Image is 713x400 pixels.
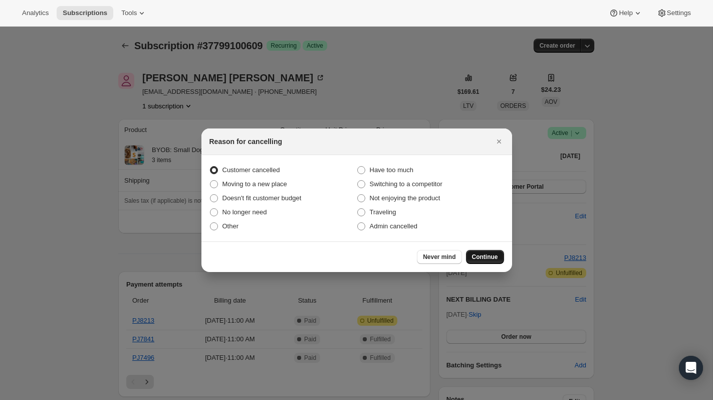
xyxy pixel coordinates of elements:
[492,135,506,149] button: Close
[679,356,703,380] div: Open Intercom Messenger
[115,6,153,20] button: Tools
[417,250,461,264] button: Never mind
[423,253,455,261] span: Never mind
[22,9,49,17] span: Analytics
[222,180,287,188] span: Moving to a new place
[667,9,691,17] span: Settings
[370,208,396,216] span: Traveling
[651,6,697,20] button: Settings
[370,222,417,230] span: Admin cancelled
[222,166,280,174] span: Customer cancelled
[619,9,632,17] span: Help
[222,208,267,216] span: No longer need
[370,166,413,174] span: Have too much
[370,180,442,188] span: Switching to a competitor
[603,6,648,20] button: Help
[63,9,107,17] span: Subscriptions
[472,253,498,261] span: Continue
[222,222,239,230] span: Other
[222,194,302,202] span: Doesn't fit customer budget
[209,137,282,147] h2: Reason for cancelling
[16,6,55,20] button: Analytics
[121,9,137,17] span: Tools
[57,6,113,20] button: Subscriptions
[370,194,440,202] span: Not enjoying the product
[466,250,504,264] button: Continue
